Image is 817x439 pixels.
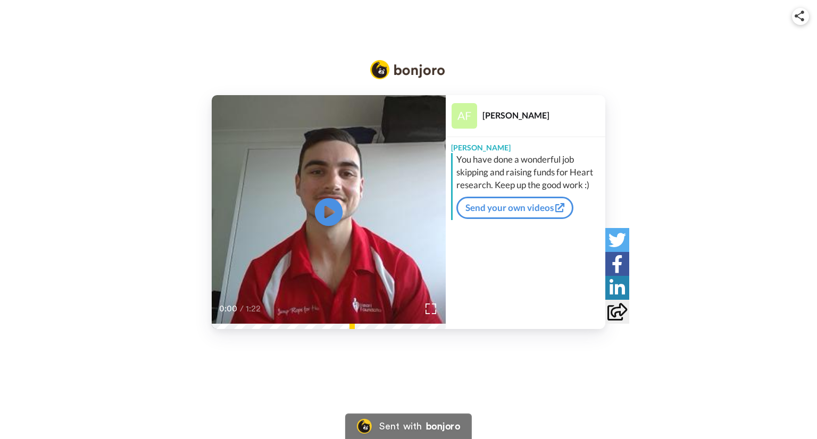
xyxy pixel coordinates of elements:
img: Profile Image [452,103,477,129]
a: Send your own videos [456,197,573,219]
span: 0:00 [219,302,238,315]
span: 1:22 [246,302,264,315]
span: / [240,302,244,315]
div: You have done a wonderful job skipping and raising funds for Heart research. Keep up the good wor... [456,153,603,191]
img: Full screen [426,303,436,314]
div: [PERSON_NAME] [482,110,605,120]
div: [PERSON_NAME] [446,137,605,153]
img: Bonjoro Logo [370,60,445,79]
img: ic_share.svg [795,11,804,21]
